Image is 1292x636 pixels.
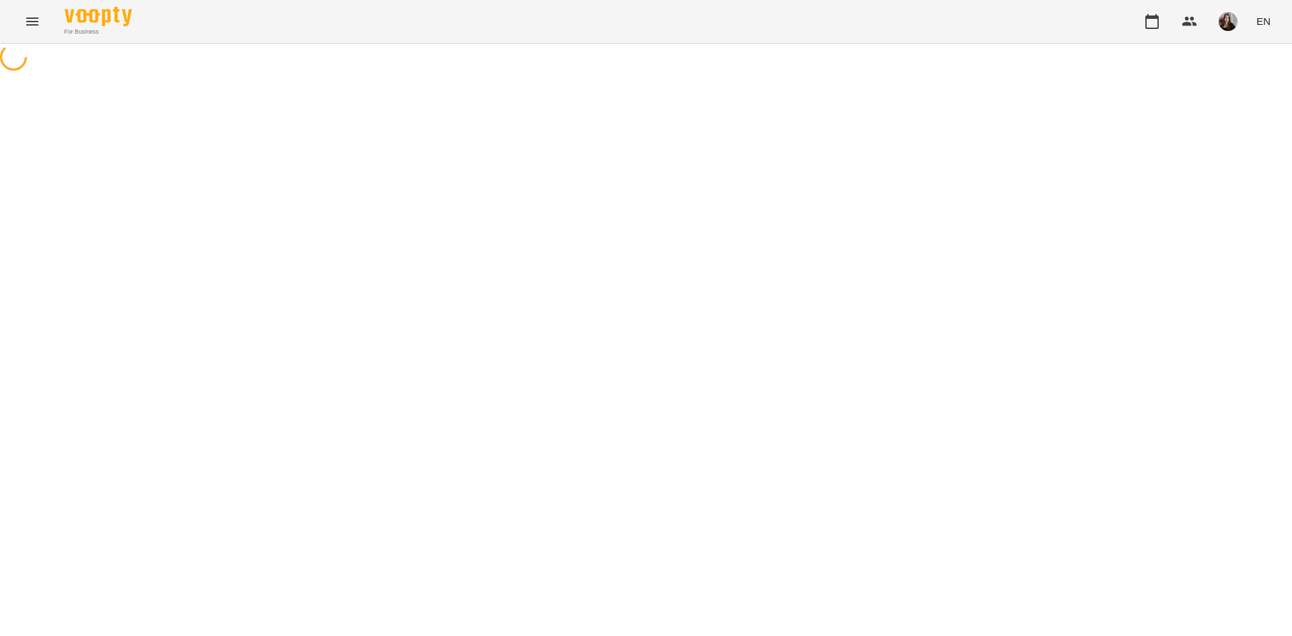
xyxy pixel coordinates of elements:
button: Menu [16,5,48,38]
img: 6cb9500d2c9559d0c681d3884c4848cf.JPG [1219,12,1237,31]
button: EN [1251,9,1276,34]
span: EN [1256,14,1270,28]
span: For Business [65,28,132,36]
img: Voopty Logo [65,7,132,26]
